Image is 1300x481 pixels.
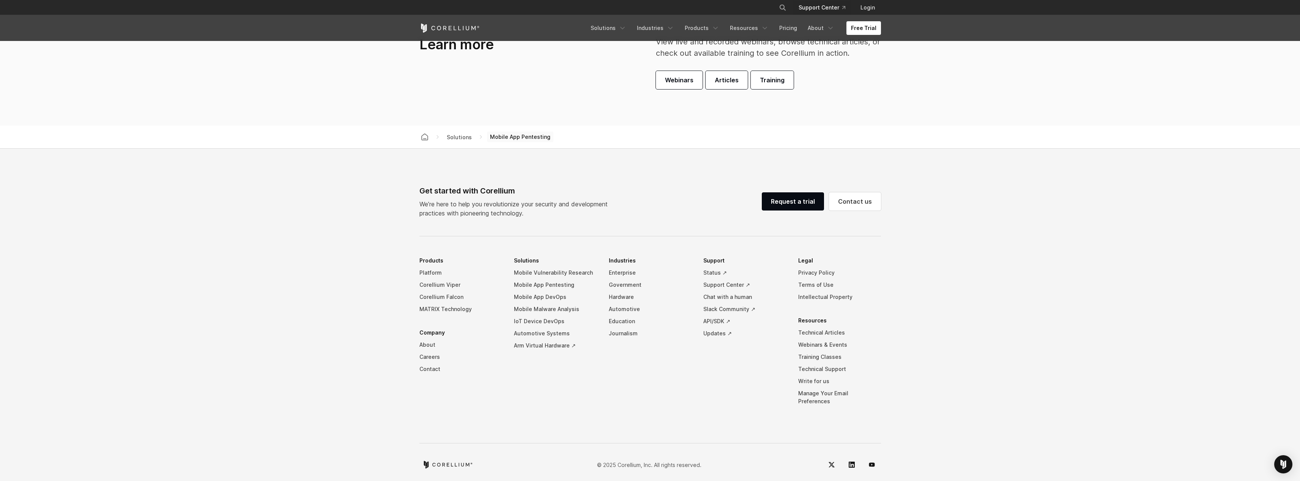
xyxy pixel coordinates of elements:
a: Updates ↗ [703,327,786,340]
span: Articles [715,75,739,85]
a: Platform [419,267,502,279]
a: Automotive Systems [514,327,597,340]
a: Contact us [829,192,881,211]
a: Careers [419,351,502,363]
div: Solutions [444,133,475,141]
a: Mobile Malware Analysis [514,303,597,315]
a: Industries [632,21,679,35]
a: Government [609,279,692,291]
a: API/SDK ↗ [703,315,786,327]
a: Solutions [586,21,631,35]
a: Education [609,315,692,327]
button: Search [776,1,789,14]
a: MATRIX Technology [419,303,502,315]
a: Manage Your Email Preferences [798,387,881,407]
a: Mobile App Pentesting [514,279,597,291]
p: We’re here to help you revolutionize your security and development practices with pioneering tech... [419,200,614,218]
a: Corellium Home [419,24,480,33]
a: Terms of Use [798,279,881,291]
a: Status ↗ [703,267,786,279]
div: Navigation Menu [419,255,881,419]
a: Write for us [798,375,881,387]
a: Hardware [609,291,692,303]
a: Intellectual Property [798,291,881,303]
a: Journalism [609,327,692,340]
a: Twitter [823,456,841,474]
a: Request a trial [762,192,824,211]
a: Mobile App DevOps [514,291,597,303]
a: Mobile Vulnerability Research [514,267,597,279]
a: Training Classes [798,351,881,363]
a: Corellium Falcon [419,291,502,303]
p: © 2025 Corellium, Inc. All rights reserved. [597,461,701,469]
a: Pricing [775,21,802,35]
a: Corellium home [418,132,432,142]
a: Products [680,21,724,35]
a: Enterprise [609,267,692,279]
a: IoT Device DevOps [514,315,597,327]
a: Technical Support [798,363,881,375]
a: Support Center ↗ [703,279,786,291]
a: Resources [725,21,773,35]
a: Free Trial [846,21,881,35]
a: Webinars & Events [798,339,881,351]
a: Articles [706,71,748,89]
a: Login [854,1,881,14]
a: Support Center [793,1,851,14]
span: Solutions [444,132,475,142]
h3: Learn more [419,36,614,53]
a: About [803,21,839,35]
a: Training [751,71,794,89]
span: Webinars [665,75,693,85]
a: Arm Virtual Hardware ↗ [514,340,597,352]
a: Corellium Viper [419,279,502,291]
span: Mobile App Pentesting [487,132,553,142]
div: Open Intercom Messenger [1274,455,1292,473]
a: Corellium home [422,461,473,468]
a: Privacy Policy [798,267,881,279]
a: Webinars [656,71,703,89]
a: Technical Articles [798,327,881,339]
a: Automotive [609,303,692,315]
a: Contact [419,363,502,375]
a: About [419,339,502,351]
a: LinkedIn [843,456,861,474]
span: Training [760,75,785,85]
div: Navigation Menu [586,21,881,35]
div: Get started with Corellium [419,185,614,196]
div: Navigation Menu [770,1,881,14]
a: Slack Community ↗ [703,303,786,315]
a: YouTube [863,456,881,474]
a: Chat with a human [703,291,786,303]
